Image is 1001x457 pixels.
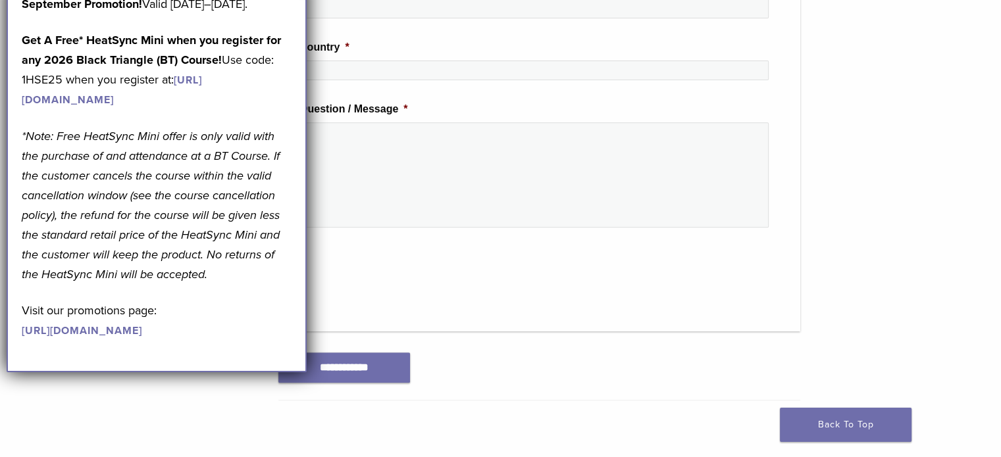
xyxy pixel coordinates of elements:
strong: Get A Free* HeatSync Mini when you register for any 2026 Black Triangle (BT) Course! [22,33,281,67]
a: [URL][DOMAIN_NAME] [22,324,142,337]
iframe: reCAPTCHA [299,249,500,300]
label: Question / Message [299,103,408,116]
label: Country [299,41,349,55]
p: Use code: 1HSE25 when you register at: [22,30,292,109]
a: Back To Top [780,408,911,442]
p: Visit our promotions page: [22,301,292,340]
em: *Note: Free HeatSync Mini offer is only valid with the purchase of and attendance at a BT Course.... [22,129,280,281]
